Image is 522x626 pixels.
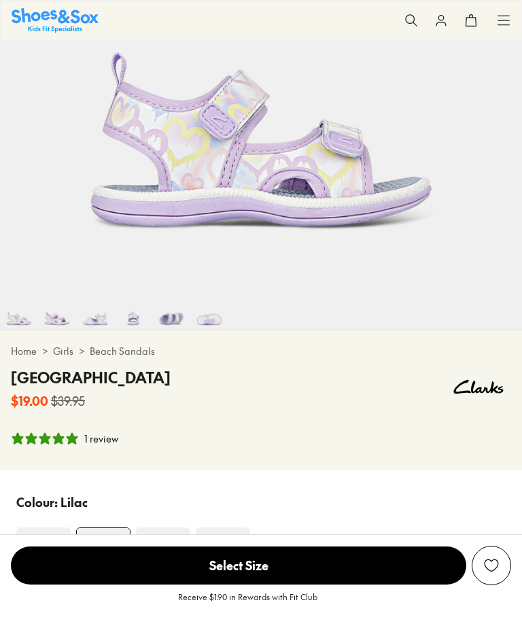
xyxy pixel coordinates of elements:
[12,8,99,32] img: SNS_Logo_Responsive.svg
[38,292,76,330] img: 5-503919_1
[11,546,466,585] span: Select Size
[152,292,190,330] img: 8-503922_1
[16,527,71,582] img: 4-553487_1
[11,366,171,389] h4: [GEOGRAPHIC_DATA]
[196,527,250,582] img: 4-556816_1
[77,528,130,581] img: 4-503918_1
[446,366,511,407] img: Vendor logo
[190,292,228,330] img: 9-503923_1
[11,344,37,358] a: Home
[60,493,88,511] p: Lilac
[90,344,155,358] a: Beach Sandals
[178,591,317,615] p: Receive $1.90 in Rewards with Fit Club
[11,392,48,410] b: $19.00
[84,432,118,446] div: 1 review
[11,344,511,358] div: > >
[53,344,73,358] a: Girls
[76,292,114,330] img: 6-503920_1
[472,546,511,585] button: Add to Wishlist
[51,392,85,410] s: $39.95
[114,292,152,330] img: 7-503921_1
[11,432,118,446] button: 5 stars, 1 ratings
[11,546,466,585] button: Select Size
[136,527,190,582] img: 4-553481_1
[12,8,99,32] a: Shoes & Sox
[16,493,58,511] p: Colour:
